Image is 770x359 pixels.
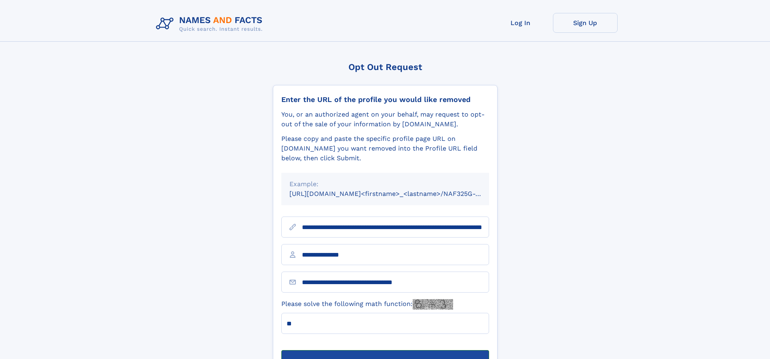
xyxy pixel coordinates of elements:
[273,62,498,72] div: Opt Out Request
[281,95,489,104] div: Enter the URL of the profile you would like removed
[153,13,269,35] img: Logo Names and Facts
[281,134,489,163] div: Please copy and paste the specific profile page URL on [DOMAIN_NAME] you want removed into the Pr...
[289,179,481,189] div: Example:
[289,190,504,198] small: [URL][DOMAIN_NAME]<firstname>_<lastname>/NAF325G-xxxxxxxx
[553,13,618,33] a: Sign Up
[281,299,453,310] label: Please solve the following math function:
[488,13,553,33] a: Log In
[281,110,489,129] div: You, or an authorized agent on your behalf, may request to opt-out of the sale of your informatio...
